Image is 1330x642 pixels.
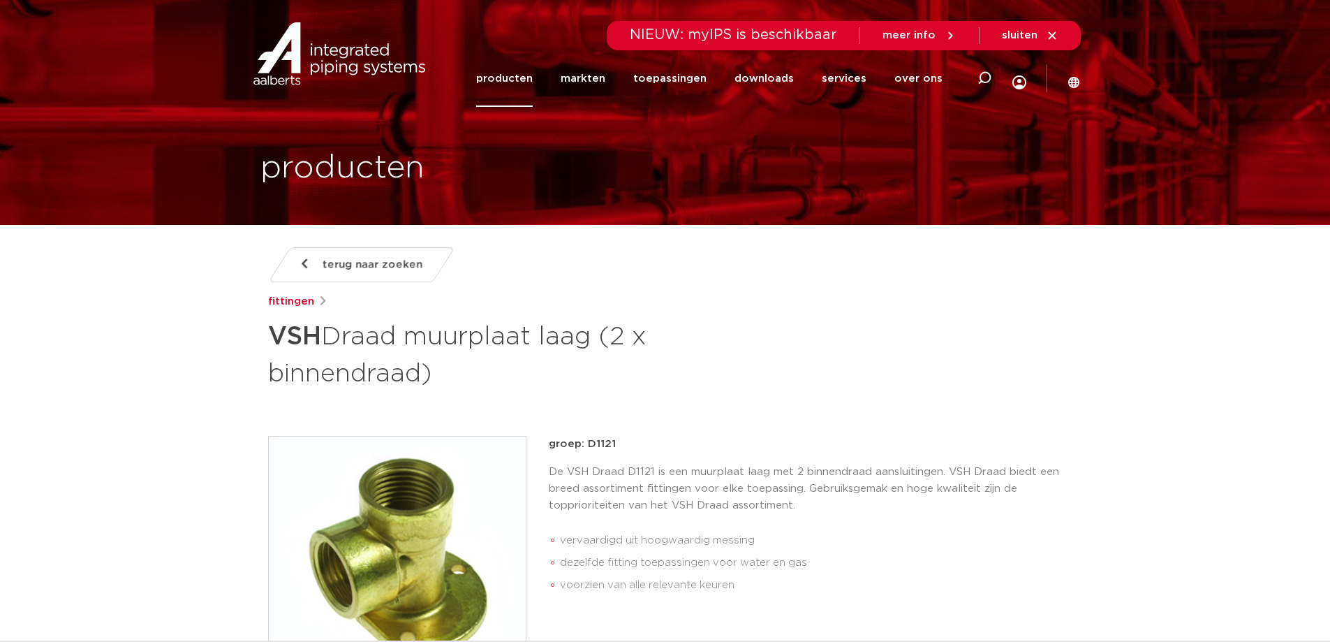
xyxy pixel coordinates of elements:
[633,50,707,107] a: toepassingen
[267,247,455,282] a: terug naar zoeken
[549,436,1063,453] p: groep: D1121
[560,530,1063,552] li: vervaardigd uit hoogwaardig messing
[476,50,943,107] nav: Menu
[268,324,321,349] strong: VSH
[323,254,422,276] span: terug naar zoeken
[882,30,936,41] span: meer info
[560,574,1063,597] li: voorzien van alle relevante keuren
[822,50,866,107] a: services
[1002,30,1037,41] span: sluiten
[561,50,605,107] a: markten
[1002,29,1058,42] a: sluiten
[894,50,943,107] a: over ons
[1012,46,1026,111] div: my IPS
[560,552,1063,574] li: dezelfde fitting toepassingen voor water en gas
[268,316,792,391] h1: Draad muurplaat laag (2 x binnendraad)
[260,146,424,191] h1: producten
[268,293,314,310] a: fittingen
[476,50,533,107] a: producten
[549,464,1063,514] p: De VSH Draad D1121 is een muurplaat laag met 2 binnendraad aansluitingen. VSH Draad biedt een bre...
[734,50,794,107] a: downloads
[630,28,837,42] span: NIEUW: myIPS is beschikbaar
[882,29,956,42] a: meer info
